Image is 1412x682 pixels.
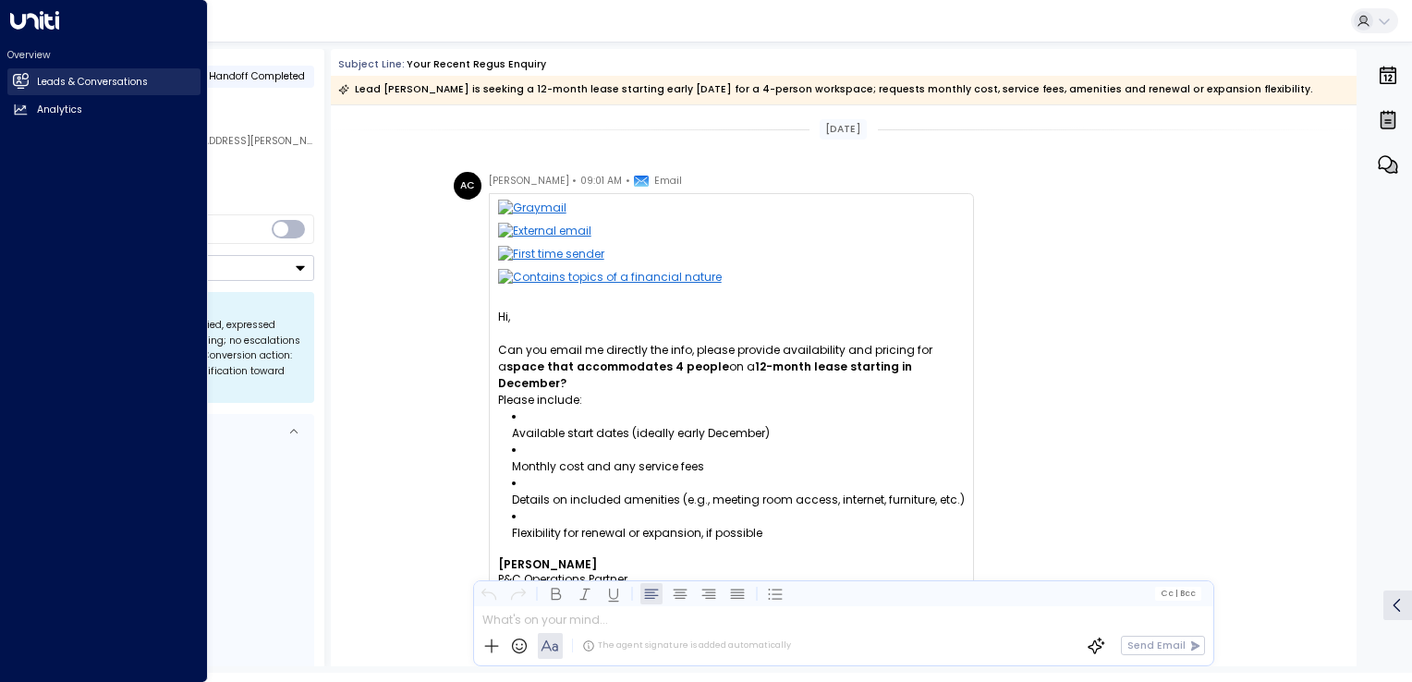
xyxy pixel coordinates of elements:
p: Flexibility for renewal or expansion, if possible [512,525,965,542]
h2: Overview [7,48,201,62]
span: [PERSON_NAME][EMAIL_ADDRESS][PERSON_NAME][DOMAIN_NAME] [83,134,411,148]
img: Contains topics of a financial nature [498,269,965,292]
a: Analytics [7,97,201,124]
strong: space that accommodates 4 people [506,359,729,374]
a: Leads & Conversations [7,68,201,95]
div: Hi, [498,309,965,325]
div: Can you email me directly the info, please provide availability and pricing for a on a Please inc... [498,342,965,408]
button: Redo [506,582,529,604]
img: Graymail [498,200,965,223]
button: Undo [478,582,500,604]
div: The agent signature is added automatically [582,639,791,652]
span: | [1175,589,1177,598]
span: Email [654,172,682,190]
strong: 12-month lease starting in December? [498,359,915,391]
h2: Analytics [37,103,82,117]
span: [PERSON_NAME] [498,557,597,573]
div: AC [454,172,481,200]
button: Cc|Bcc [1155,587,1201,600]
span: 09:01 AM [580,172,622,190]
p: Available start dates (ideally early December) [512,425,965,442]
div: Your recent Regus enquiry [407,57,546,72]
span: Subject Line: [338,57,405,71]
span: P&C Operations Partner [498,572,627,588]
h2: Leads & Conversations [37,75,148,90]
span: Handoff Completed [209,69,305,83]
span: • [572,172,577,190]
p: Monthly cost and any service fees [512,458,965,475]
img: First time sender [498,246,965,269]
div: Lead [PERSON_NAME] is seeking a 12-month lease starting early [DATE] for a 4-person workspace; re... [338,80,1313,99]
span: • [626,172,630,190]
span: Cc Bcc [1161,589,1196,598]
div: [DATE] [820,119,867,140]
span: [PERSON_NAME] [489,172,569,190]
img: External email [498,223,965,246]
p: Details on included amenities (e.g., meeting room access, internet, furniture, etc.) [512,492,965,508]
